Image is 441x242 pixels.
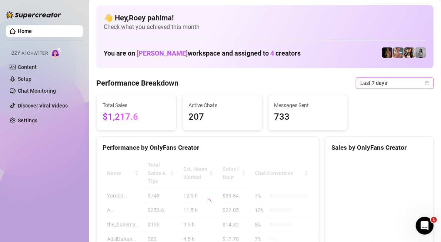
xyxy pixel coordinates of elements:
a: Home [18,28,32,34]
a: Discover Viral Videos [18,103,68,109]
span: Last 7 days [360,77,429,89]
iframe: Intercom live chat [416,217,434,235]
span: Messages Sent [274,101,342,109]
span: 733 [274,110,342,124]
span: Active Chats [188,101,256,109]
a: Content [18,64,37,70]
span: Izzy AI Chatter [10,50,48,57]
a: Settings [18,117,37,123]
img: logo-BBDzfeDw.svg [6,11,61,19]
h4: 👋 Hey, Roey pahima ! [104,13,426,23]
div: Performance by OnlyFans Creator [103,143,313,153]
img: AdelDahan [404,47,415,58]
div: Sales by OnlyFans Creator [331,143,427,153]
span: 1 [431,217,437,223]
img: Yarden [393,47,404,58]
img: the_bohema [382,47,392,58]
span: $1,217.6 [103,110,170,124]
span: 4 [270,49,274,57]
h1: You are on workspace and assigned to creators [104,49,301,57]
span: loading [203,197,213,208]
span: Total Sales [103,101,170,109]
span: [PERSON_NAME] [137,49,188,57]
span: Check what you achieved this month [104,23,426,31]
a: Setup [18,76,31,82]
h4: Performance Breakdown [96,78,178,88]
img: A [415,47,426,58]
span: calendar [425,81,430,85]
img: AI Chatter [51,47,62,58]
span: 207 [188,110,256,124]
a: Chat Monitoring [18,88,56,94]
